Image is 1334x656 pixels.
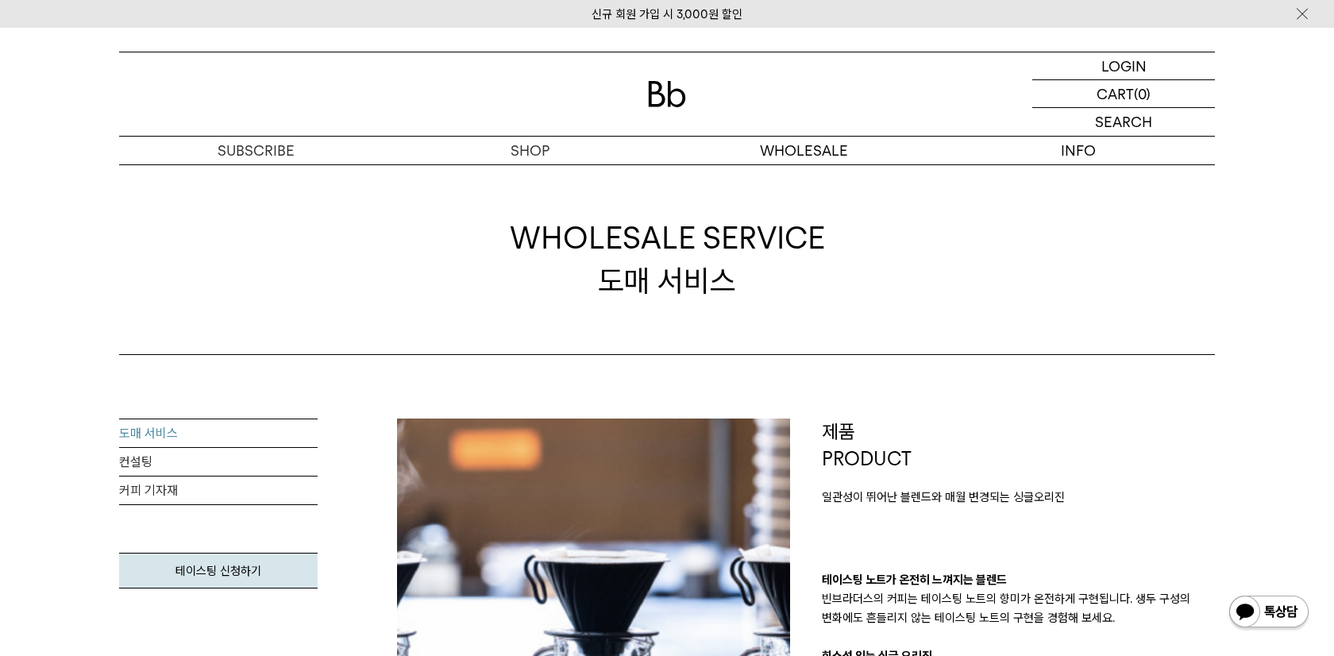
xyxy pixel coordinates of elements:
[1101,52,1147,79] p: LOGIN
[119,477,318,505] a: 커피 기자재
[822,570,1215,589] p: 테이스팅 노트가 온전히 느껴지는 블렌드
[1097,80,1134,107] p: CART
[592,7,742,21] a: 신규 회원 가입 시 3,000원 할인
[393,137,667,164] a: SHOP
[1095,108,1152,136] p: SEARCH
[1032,80,1215,108] a: CART (0)
[822,589,1215,627] p: 빈브라더스의 커피는 테이스팅 노트의 향미가 온전하게 구현됩니다. 생두 구성의 변화에도 흔들리지 않는 테이스팅 노트의 구현을 경험해 보세요.
[1228,594,1310,632] img: 카카오톡 채널 1:1 채팅 버튼
[822,488,1215,507] p: 일관성이 뛰어난 블렌드와 매월 변경되는 싱글오리진
[119,137,393,164] a: SUBSCRIBE
[510,217,825,301] div: 도매 서비스
[119,419,318,448] a: 도매 서비스
[648,81,686,107] img: 로고
[119,448,318,477] a: 컨설팅
[822,419,1215,472] p: 제품 PRODUCT
[1032,52,1215,80] a: LOGIN
[667,137,941,164] p: WHOLESALE
[941,137,1215,164] p: INFO
[1134,80,1151,107] p: (0)
[119,553,318,588] a: 테이스팅 신청하기
[510,217,825,259] span: WHOLESALE SERVICE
